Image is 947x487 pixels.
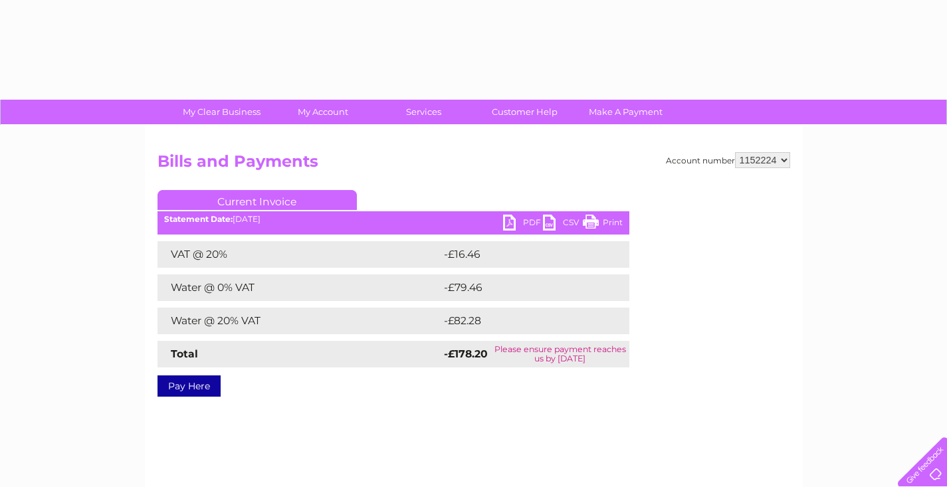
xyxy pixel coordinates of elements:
td: -£79.46 [441,274,605,301]
td: VAT @ 20% [158,241,441,268]
a: Make A Payment [571,100,681,124]
a: Customer Help [470,100,579,124]
a: My Account [268,100,377,124]
b: Statement Date: [164,214,233,224]
td: -£82.28 [441,308,605,334]
a: CSV [543,215,583,234]
td: Water @ 0% VAT [158,274,441,301]
a: Print [583,215,623,234]
a: Services [369,100,478,124]
h2: Bills and Payments [158,152,790,177]
a: My Clear Business [167,100,276,124]
a: PDF [503,215,543,234]
td: Please ensure payment reaches us by [DATE] [491,341,629,367]
strong: -£178.20 [444,347,488,360]
a: Current Invoice [158,190,357,210]
div: Account number [666,152,790,168]
div: [DATE] [158,215,629,224]
strong: Total [171,347,198,360]
a: Pay Here [158,375,221,397]
td: -£16.46 [441,241,604,268]
td: Water @ 20% VAT [158,308,441,334]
